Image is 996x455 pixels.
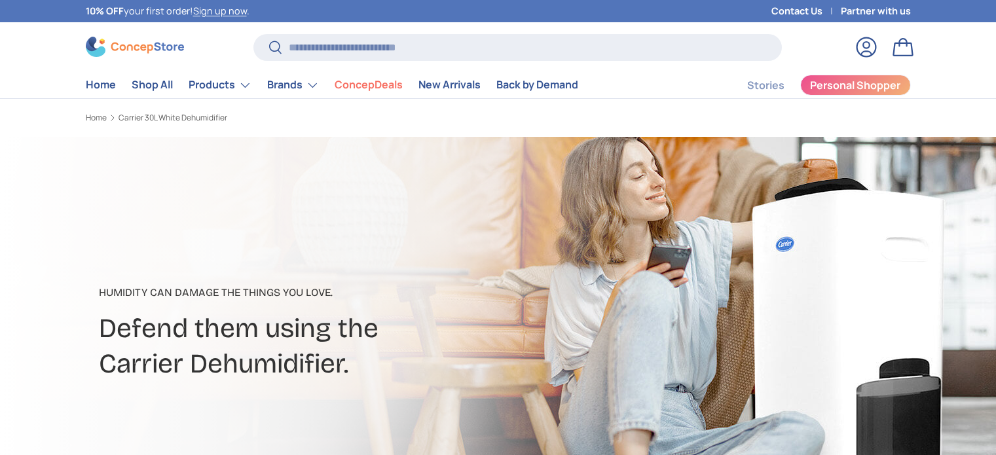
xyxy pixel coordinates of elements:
a: Partner with us [841,4,911,18]
a: Contact Us [771,4,841,18]
nav: Breadcrumbs [86,112,523,124]
a: Products [189,72,251,98]
summary: Products [181,72,259,98]
a: ConcepDeals [335,72,403,98]
p: your first order! . [86,4,249,18]
a: Home [86,72,116,98]
a: Back by Demand [496,72,578,98]
p: Humidity can damage the things you love. [99,285,602,300]
a: Personal Shopper [800,75,911,96]
strong: 10% OFF [86,5,124,17]
a: Brands [267,72,319,98]
a: Home [86,114,107,122]
a: Shop All [132,72,173,98]
nav: Secondary [716,72,911,98]
img: ConcepStore [86,37,184,57]
nav: Primary [86,72,578,98]
h2: Defend them using the Carrier Dehumidifier. [99,311,602,381]
a: Stories [747,73,784,98]
a: Sign up now [193,5,247,17]
a: New Arrivals [418,72,481,98]
span: Personal Shopper [810,80,900,90]
a: Carrier 30L White Dehumidifier [119,114,227,122]
summary: Brands [259,72,327,98]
